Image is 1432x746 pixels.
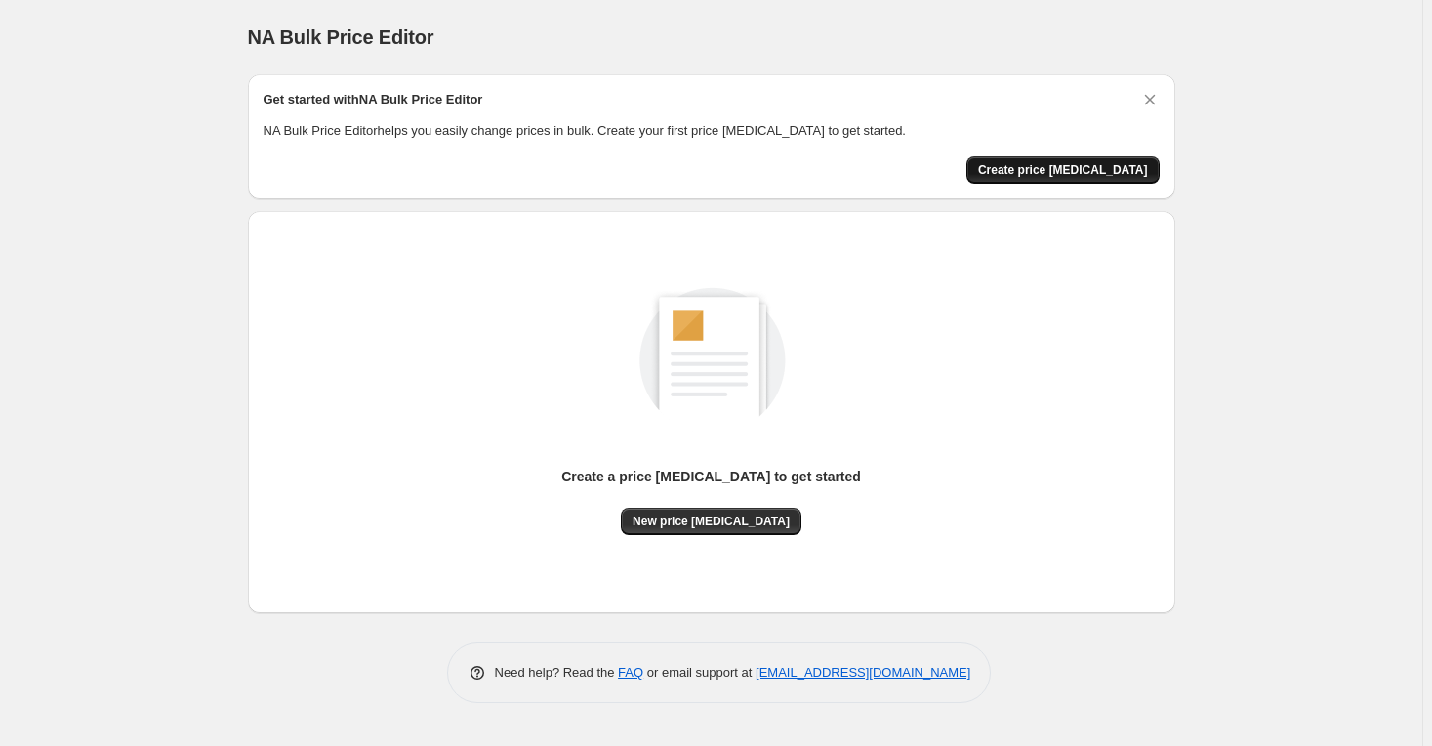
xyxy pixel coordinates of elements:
[756,665,970,680] a: [EMAIL_ADDRESS][DOMAIN_NAME]
[264,121,1160,141] p: NA Bulk Price Editor helps you easily change prices in bulk. Create your first price [MEDICAL_DAT...
[264,90,483,109] h2: Get started with NA Bulk Price Editor
[248,26,434,48] span: NA Bulk Price Editor
[621,508,801,535] button: New price [MEDICAL_DATA]
[643,665,756,680] span: or email support at
[978,162,1148,178] span: Create price [MEDICAL_DATA]
[561,467,861,486] p: Create a price [MEDICAL_DATA] to get started
[633,514,790,529] span: New price [MEDICAL_DATA]
[966,156,1160,184] button: Create price change job
[1140,90,1160,109] button: Dismiss card
[618,665,643,680] a: FAQ
[495,665,619,680] span: Need help? Read the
